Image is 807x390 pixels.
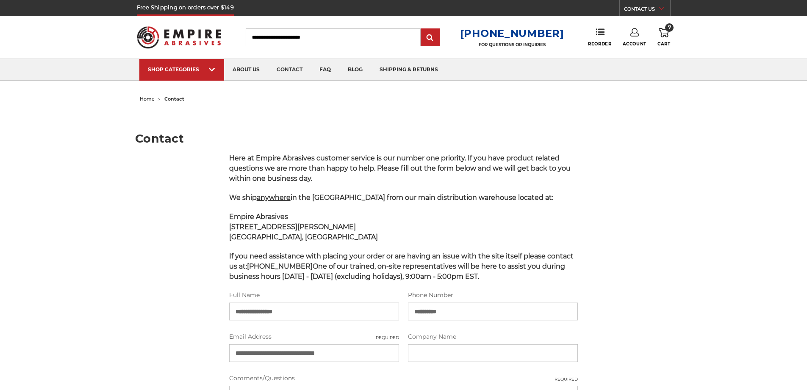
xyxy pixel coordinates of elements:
a: 7 Cart [657,28,670,47]
label: Comments/Questions [229,374,578,383]
h1: Contact [135,133,672,144]
a: blog [339,59,371,81]
span: Here at Empire Abrasives customer service is our number one priority. If you have product related... [229,154,571,182]
small: Required [555,376,578,382]
span: Account [623,41,646,47]
span: Cart [657,41,670,47]
label: Email Address [229,332,399,341]
span: 7 [665,23,674,32]
a: about us [224,59,268,81]
a: CONTACT US [624,4,670,16]
a: Reorder [588,28,611,46]
img: Empire Abrasives [137,21,222,54]
div: SHOP CATEGORIES [148,66,216,73]
a: shipping & returns [371,59,446,81]
span: Empire Abrasives [229,213,288,221]
span: If you need assistance with placing your order or are having an issue with the site itself please... [229,252,574,281]
span: We ship in the [GEOGRAPHIC_DATA] from our main distribution warehouse located at: [229,194,553,202]
span: Reorder [588,41,611,47]
a: contact [268,59,311,81]
strong: [PHONE_NUMBER] [247,262,313,270]
a: [PHONE_NUMBER] [460,27,564,39]
label: Company Name [408,332,578,341]
a: faq [311,59,339,81]
input: Submit [422,29,439,46]
small: Required [376,334,399,341]
span: contact [164,96,184,102]
span: anywhere [257,194,291,202]
p: FOR QUESTIONS OR INQUIRIES [460,42,564,48]
strong: [STREET_ADDRESS][PERSON_NAME] [GEOGRAPHIC_DATA], [GEOGRAPHIC_DATA] [229,223,378,241]
label: Full Name [229,291,399,300]
a: home [140,96,155,102]
label: Phone Number [408,291,578,300]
